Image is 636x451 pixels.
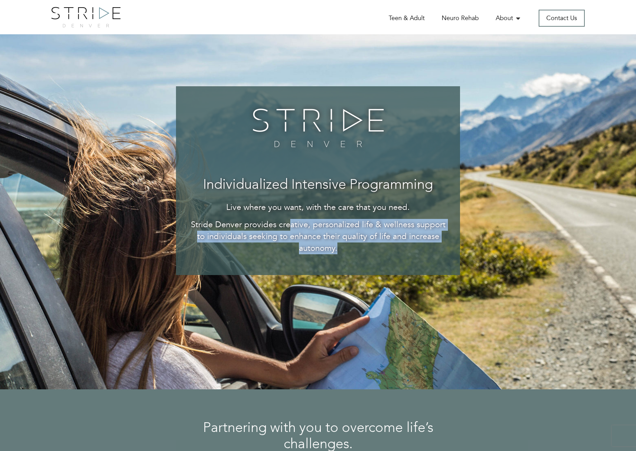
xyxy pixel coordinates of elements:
a: Neuro Rehab [442,14,479,23]
p: Live where you want, with the care that you need. [190,202,446,213]
img: banner-logo.png [248,104,388,152]
p: Stride Denver provides creative, personalized life & wellness support to individuals seeking to e... [190,219,446,255]
img: logo.png [51,7,121,27]
h3: Individualized Intensive Programming [190,178,446,193]
a: About [496,14,522,23]
a: Contact Us [539,10,585,27]
a: Teen & Adult [389,14,425,23]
